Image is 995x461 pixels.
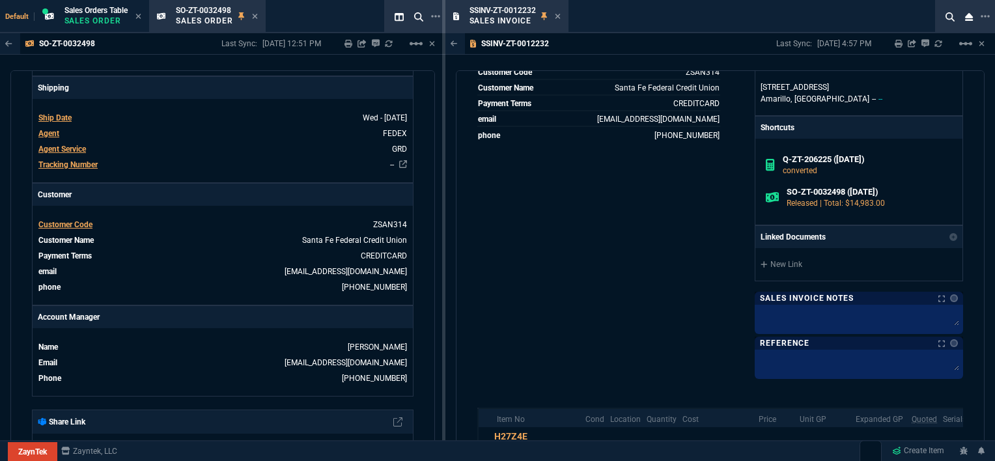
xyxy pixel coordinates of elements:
span: FEDEX [383,129,407,138]
tr: undefined [38,111,408,124]
tr: undefined [38,356,408,369]
span: Amarillo, [761,94,792,104]
span: -- [878,94,882,104]
a: Hide Workbench [979,38,985,49]
span: -- [872,94,876,104]
p: [STREET_ADDRESS] [761,81,957,93]
tr: undefined [38,234,408,247]
tr: undefined [38,372,408,385]
span: Customer Code [478,68,532,77]
th: Cond [580,408,605,427]
p: [DATE] 4:57 PM [817,38,871,49]
a: -- [390,160,394,169]
th: Item No [492,408,581,427]
tr: 8063730736 [477,129,720,142]
abbr: Quoted Cost and Sourcing Notes. Only applicable on Dash quotes. [912,415,937,424]
span: Ship Date [38,113,72,122]
nx-icon: Close Workbench [960,9,978,25]
nx-icon: Close Tab [135,12,141,22]
nx-icon: Split Panels [389,9,409,25]
p: Sales Order [64,16,128,26]
span: 2025-10-01T00:00:00.000Z [363,113,407,122]
p: Linked Documents [761,231,826,243]
p: Last Sync: [776,38,817,49]
span: email [38,267,57,276]
a: New Link [761,258,957,270]
tr: twarzecha@santafefcu.com [38,265,408,278]
tr: undefined [477,66,720,80]
span: [GEOGRAPHIC_DATA] [794,94,869,104]
nx-icon: Close Tab [555,12,561,22]
tr: undefined [38,249,408,262]
a: [EMAIL_ADDRESS][DOMAIN_NAME] [285,267,407,276]
tr: 8063730736 [38,281,408,294]
nx-icon: Search [409,9,428,25]
th: Location [605,408,641,427]
nx-icon: Open New Tab [431,10,440,23]
p: Account Manager [33,306,413,328]
span: Payment Terms [478,99,531,108]
span: Default [5,12,35,21]
div: H27Z4E [494,430,578,443]
tr: undefined [38,127,408,140]
a: Santa Fe Federal Credit Union [615,83,720,92]
span: SSINV-ZT-0012232 [469,6,536,15]
a: msbcCompanyName [57,445,121,457]
h6: SO-ZT-0032498 ([DATE]) [787,187,952,197]
span: ZSAN314 [686,68,720,77]
th: Expanded GP [850,408,906,427]
tr: undefined [38,143,408,156]
span: email [478,115,496,124]
p: Customer [33,184,413,206]
nx-icon: Search [940,9,960,25]
nx-icon: Back to Table [5,39,12,48]
tr: undefined [38,341,408,354]
nx-icon: Back to Table [451,39,458,48]
a: [EMAIL_ADDRESS][DOMAIN_NAME] [597,115,720,124]
p: Released | Total: $14,983.00 [787,197,952,209]
th: Price [753,408,794,427]
p: converted [783,165,952,176]
span: Email [38,358,57,367]
span: Customer Name [478,83,533,92]
h6: Q-ZT-206225 ([DATE]) [783,154,952,165]
p: $990.00 [797,440,832,451]
p: Sales Invoice [469,16,535,26]
a: Santa Fe Federal Credit Union [302,236,407,245]
a: 469-249-2107 [342,374,407,383]
p: [DATE] 12:51 PM [262,38,321,49]
th: Quantity [641,408,677,427]
span: Name [38,342,58,352]
span: GRD [392,145,407,154]
tr: undefined [477,97,720,111]
tr: undefined [38,158,408,171]
p: Last Sync: [221,38,262,49]
p: Shortcuts [755,117,962,139]
p: Share Link [38,416,85,428]
a: 8063730736 [342,283,407,292]
span: Sales Orders Table [64,6,128,15]
a: [PERSON_NAME] [348,342,407,352]
nx-icon: Close Tab [252,12,258,22]
span: Customer Name [38,236,94,245]
th: Cost [677,408,753,427]
a: [EMAIL_ADDRESS][DOMAIN_NAME] [285,358,407,367]
tr: undefined [38,218,408,231]
span: SO-ZT-0032498 [176,6,231,15]
span: phone [38,283,61,292]
span: Payment Terms [38,251,92,260]
p: Shipping [33,77,413,99]
a: 8063730736 [654,131,720,140]
span: ZSAN314 [373,220,407,229]
p: SSINV-ZT-0012232 [481,38,549,49]
span: Phone [38,374,61,383]
th: Unit GP [794,408,850,427]
span: CREDITCARD [361,251,407,260]
nx-icon: Open New Tab [981,10,990,23]
span: phone [478,131,500,140]
mat-icon: Example home icon [408,36,424,51]
tr: undefined [477,81,720,96]
a: Hide Workbench [429,38,435,49]
a: CREDITCARD [673,99,720,108]
p: SO-ZT-0032498 [39,38,95,49]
